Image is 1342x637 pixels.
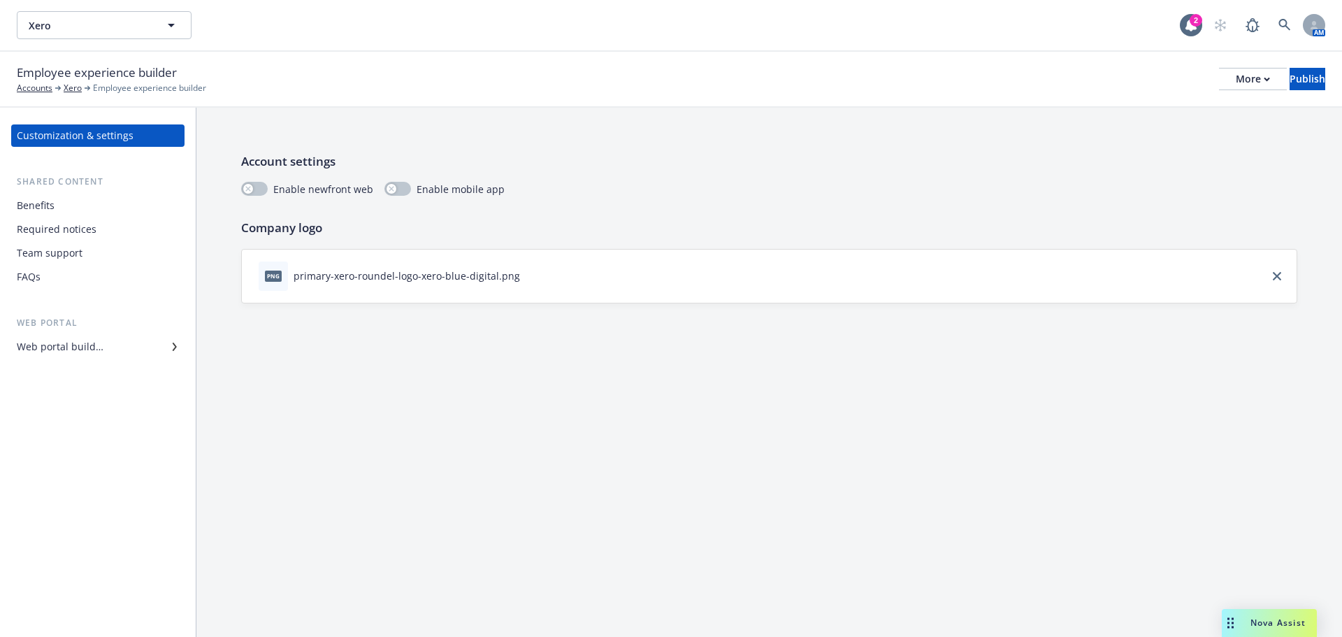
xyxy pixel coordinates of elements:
div: Web portal builder [17,336,103,358]
a: Benefits [11,194,185,217]
a: Report a Bug [1239,11,1267,39]
a: Customization & settings [11,124,185,147]
div: primary-xero-roundel-logo-xero-blue-digital.png [294,269,520,283]
div: FAQs [17,266,41,288]
span: png [265,271,282,281]
span: Employee experience builder [17,64,177,82]
a: Required notices [11,218,185,241]
a: Search [1271,11,1299,39]
div: Team support [17,242,82,264]
a: FAQs [11,266,185,288]
a: Start snowing [1206,11,1234,39]
button: download file [526,269,537,283]
div: 2 [1190,14,1202,27]
span: Enable newfront web [273,182,373,196]
div: Customization & settings [17,124,134,147]
a: Web portal builder [11,336,185,358]
button: More [1219,68,1287,90]
div: Drag to move [1222,609,1239,637]
div: Required notices [17,218,96,241]
div: Shared content [11,175,185,189]
a: Accounts [17,82,52,94]
a: Xero [64,82,82,94]
p: Company logo [241,219,1297,237]
a: Team support [11,242,185,264]
span: Enable mobile app [417,182,505,196]
button: Nova Assist [1222,609,1317,637]
div: More [1236,69,1270,90]
div: Benefits [17,194,55,217]
button: Xero [17,11,192,39]
span: Nova Assist [1250,617,1306,629]
div: Web portal [11,316,185,330]
div: Publish [1290,69,1325,90]
button: Publish [1290,68,1325,90]
span: Employee experience builder [93,82,206,94]
span: Xero [29,18,150,33]
a: close [1269,268,1285,285]
p: Account settings [241,152,1297,171]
